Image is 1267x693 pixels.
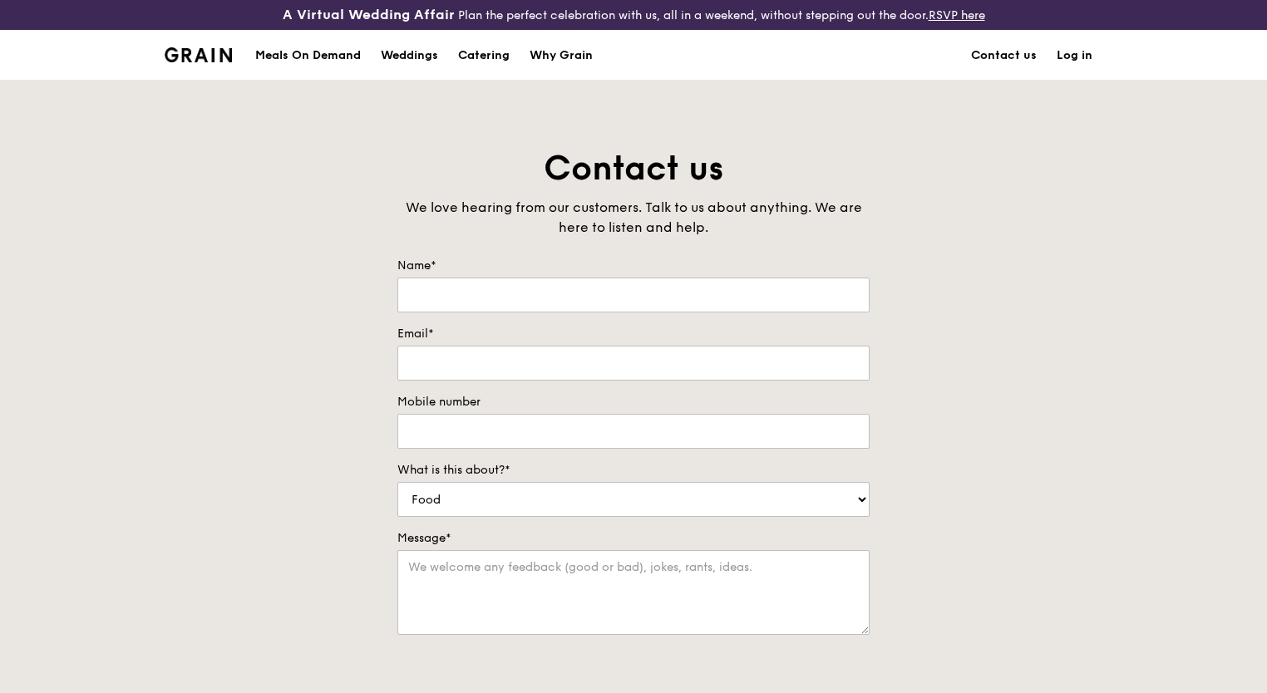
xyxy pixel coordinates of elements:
[397,258,870,274] label: Name*
[165,47,232,62] img: Grain
[165,29,232,79] a: GrainGrain
[211,7,1056,23] div: Plan the perfect celebration with us, all in a weekend, without stepping out the door.
[371,31,448,81] a: Weddings
[397,198,870,238] div: We love hearing from our customers. Talk to us about anything. We are here to listen and help.
[458,31,510,81] div: Catering
[397,146,870,191] h1: Contact us
[448,31,520,81] a: Catering
[929,8,985,22] a: RSVP here
[283,7,455,23] h3: A Virtual Wedding Affair
[1047,31,1102,81] a: Log in
[381,31,438,81] div: Weddings
[397,530,870,547] label: Message*
[397,394,870,410] label: Mobile number
[961,31,1047,81] a: Contact us
[255,31,361,81] div: Meals On Demand
[397,326,870,342] label: Email*
[520,31,603,81] a: Why Grain
[530,31,593,81] div: Why Grain
[397,462,870,479] label: What is this about?*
